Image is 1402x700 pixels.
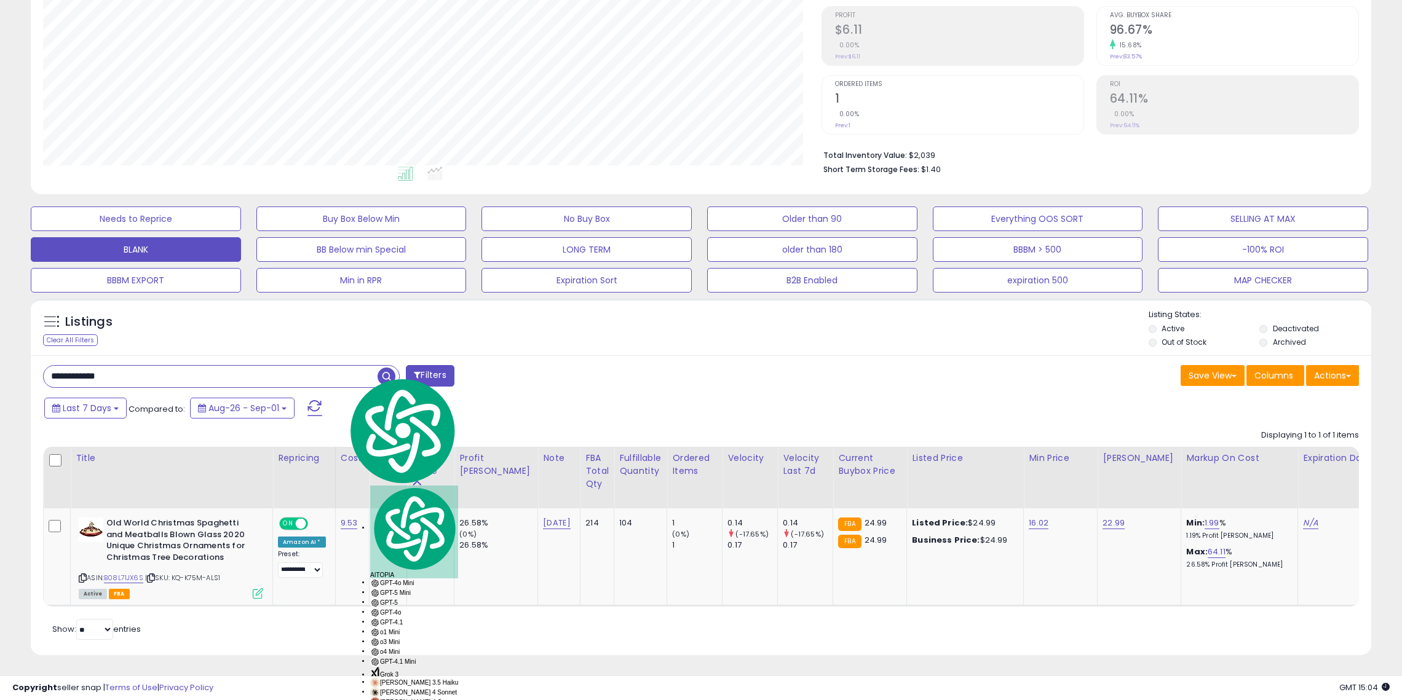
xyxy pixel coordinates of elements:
[933,206,1143,231] button: Everything OOS SORT
[370,598,458,608] div: GPT-5
[278,550,326,578] div: Preset:
[835,53,860,60] small: Prev: $6.11
[1110,53,1142,60] small: Prev: 83.57%
[1110,12,1358,19] span: Avg. Buybox Share
[1029,452,1092,465] div: Min Price
[933,268,1143,293] button: expiration 500
[1303,452,1374,465] div: Expiration Date
[370,657,380,667] img: gpt-black.svg
[370,657,458,667] div: GPT-4.1 Mini
[459,452,533,478] div: Profit [PERSON_NAME]
[1208,546,1226,558] a: 64.11
[31,268,241,293] button: BBBM EXPORT
[459,517,537,529] div: 26.58%
[912,517,968,529] b: Listed Price:
[370,608,380,618] img: gpt-black.svg
[835,81,1083,88] span: Ordered Items
[1158,268,1368,293] button: MAP CHECKER
[481,237,692,262] button: LONG TERM
[707,237,917,262] button: older than 180
[370,486,458,571] img: logo.svg
[1149,309,1372,321] p: Listing States:
[1110,109,1135,119] small: 0.00%
[543,452,575,465] div: Note
[12,682,57,693] strong: Copyright
[912,534,980,546] b: Business Price:
[1186,532,1288,540] p: 1.19% Profit [PERSON_NAME]
[370,688,458,698] div: [PERSON_NAME] 4 Sonnet
[543,517,571,529] a: [DATE]
[835,23,1083,39] h2: $6.11
[1110,122,1139,129] small: Prev: 64.11%
[1181,447,1298,508] th: The percentage added to the cost of goods (COGS) that forms the calculator for Min & Max prices.
[145,573,220,583] span: | SKU: KQ-K75M-ALS1
[1261,430,1359,441] div: Displaying 1 to 1 of 1 items
[672,452,717,478] div: Ordered Items
[370,647,380,657] img: gpt-black.svg
[370,678,380,688] img: claude-35-haiku.svg
[109,589,130,599] span: FBA
[1186,560,1288,569] p: 26.58% Profit [PERSON_NAME]
[370,608,458,618] div: GPT-4o
[865,517,887,529] span: 24.99
[370,627,380,637] img: gpt-black.svg
[370,688,380,698] img: claude-35-sonnet.svg
[370,618,458,627] div: GPT-4.1
[370,667,458,678] div: Grok 3
[921,163,941,175] span: $1.40
[912,452,1018,465] div: Listed Price
[79,589,107,599] span: All listings currently available for purchase on Amazon
[1110,81,1358,88] span: ROI
[280,519,296,529] span: ON
[1303,517,1318,529] a: N/A
[1158,237,1368,262] button: -100% ROI
[933,237,1143,262] button: BBBM > 500
[1162,337,1206,347] label: Out of Stock
[1029,517,1048,529] a: 16.02
[341,452,365,465] div: Cost
[208,402,279,414] span: Aug-26 - Sep-01
[585,452,609,490] div: FBA Total Qty
[63,402,111,414] span: Last 7 Days
[12,682,213,694] div: seller snap | |
[256,268,467,293] button: Min in RPR
[835,109,860,119] small: 0.00%
[65,313,113,331] h5: Listings
[783,452,828,478] div: Velocity Last 7d
[370,578,380,588] img: gpt-black.svg
[1186,546,1288,569] div: %
[406,365,454,387] button: Filters
[823,150,907,160] b: Total Inventory Value:
[370,588,458,598] div: GPT-5 Mini
[370,598,380,608] img: gpt-black.svg
[865,534,887,546] span: 24.99
[791,529,823,539] small: (-17.65%)
[278,452,330,465] div: Repricing
[370,486,458,578] div: AITOPIA
[707,206,917,231] button: Older than 90
[44,398,127,419] button: Last 7 Days
[370,618,380,627] img: gpt-black.svg
[672,540,722,551] div: 1
[306,519,326,529] span: OFF
[1158,206,1368,231] button: SELLING AT MAX
[346,376,458,486] img: logo.svg
[1306,365,1359,386] button: Actions
[370,637,380,647] img: gpt-black.svg
[619,517,657,529] div: 104
[370,647,458,657] div: o4 Mini
[912,535,1014,546] div: $24.99
[79,517,263,597] div: ASIN:
[585,517,604,529] div: 214
[1186,517,1205,529] b: Min:
[838,452,901,478] div: Current Buybox Price
[672,529,689,539] small: (0%)
[31,237,241,262] button: BLANK
[31,206,241,231] button: Needs to Reprice
[341,517,358,529] a: 9.53
[835,41,860,50] small: 0.00%
[481,268,692,293] button: Expiration Sort
[838,535,861,548] small: FBA
[459,540,537,551] div: 26.58%
[1186,546,1208,557] b: Max:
